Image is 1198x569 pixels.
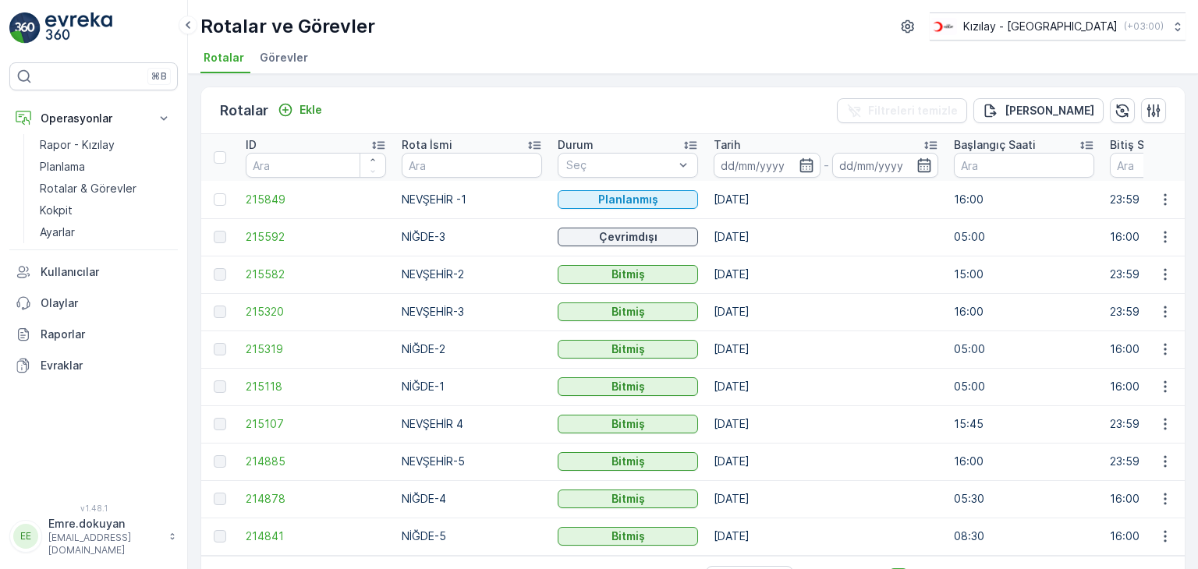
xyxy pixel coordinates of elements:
button: Bitmiş [558,452,698,471]
td: [DATE] [706,443,946,480]
input: Ara [954,153,1094,178]
p: Rotalar & Görevler [40,181,136,196]
p: Rota İsmi [402,137,452,153]
p: Bitmiş [611,454,645,469]
p: Kullanıcılar [41,264,172,280]
button: Bitmiş [558,377,698,396]
td: NEVŞEHİR 4 [394,405,550,443]
td: 05:00 [946,330,1102,368]
p: Seç [566,157,674,173]
td: NİĞDE-3 [394,218,550,256]
p: ( +03:00 ) [1124,20,1164,33]
p: Başlangıç Saati [954,137,1036,153]
td: [DATE] [706,181,946,218]
p: Operasyonlar [41,111,147,126]
p: Çevrimdışı [599,229,657,245]
p: Filtreleri temizle [868,103,958,118]
td: NİĞDE-1 [394,368,550,405]
span: 215107 [246,416,386,432]
input: Ara [402,153,542,178]
p: - [824,156,829,175]
td: NİĞDE-2 [394,330,550,368]
td: [DATE] [706,368,946,405]
p: ⌘B [151,70,167,83]
span: 214885 [246,454,386,469]
p: Ayarlar [40,224,75,240]
a: Planlama [34,156,178,178]
a: 215320 [246,304,386,320]
td: [DATE] [706,330,946,368]
p: Raporlar [41,327,172,342]
td: 05:30 [946,480,1102,518]
a: 215592 [246,229,386,245]
td: 15:00 [946,256,1102,293]
button: Çevrimdışı [558,228,698,246]
div: Toggle Row Selected [214,268,226,281]
p: Tarih [714,137,740,153]
button: Bitmiş [558,527,698,546]
a: 215118 [246,379,386,394]
td: 05:00 [946,218,1102,256]
button: Operasyonlar [9,103,178,134]
td: 05:00 [946,368,1102,405]
p: Rapor - Kızılay [40,137,115,153]
p: Ekle [299,102,322,118]
p: ID [246,137,257,153]
td: 16:00 [946,443,1102,480]
td: [DATE] [706,518,946,555]
span: v 1.48.1 [9,504,178,513]
p: Kokpit [40,203,73,218]
td: 16:00 [946,181,1102,218]
td: 08:30 [946,518,1102,555]
p: Bitmiş [611,304,645,320]
td: [DATE] [706,405,946,443]
div: Toggle Row Selected [214,455,226,468]
p: Evraklar [41,358,172,373]
span: 215849 [246,192,386,207]
div: Toggle Row Selected [214,306,226,318]
td: NEVŞEHİR-2 [394,256,550,293]
div: Toggle Row Selected [214,193,226,206]
button: Filtreleri temizle [837,98,967,123]
p: Bitmiş [611,491,645,507]
p: Bitmiş [611,528,645,544]
a: Rotalar & Görevler [34,178,178,200]
p: Bitmiş [611,416,645,432]
span: 215582 [246,267,386,282]
td: NEVŞEHİR-3 [394,293,550,330]
p: [EMAIL_ADDRESS][DOMAIN_NAME] [48,532,161,557]
a: Kullanıcılar [9,256,178,288]
button: Bitmiş [558,302,698,321]
button: Dışa aktar [973,98,1104,123]
div: Toggle Row Selected [214,343,226,355]
td: NEVŞEHİR-5 [394,443,550,480]
a: Kokpit [34,200,178,221]
a: Olaylar [9,288,178,319]
input: dd/mm/yyyy [832,153,939,178]
button: Bitmiş [558,415,698,433]
input: Ara [246,153,386,178]
button: Ekle [271,101,328,119]
p: Bitmiş [611,341,645,357]
a: 214878 [246,491,386,507]
img: logo [9,12,41,44]
span: Görevler [260,50,308,65]
button: Planlanmış [558,190,698,209]
p: Bitmiş [611,379,645,394]
p: Planlama [40,159,85,175]
p: Emre.dokuyan [48,516,161,532]
button: EEEmre.dokuyan[EMAIL_ADDRESS][DOMAIN_NAME] [9,516,178,557]
td: [DATE] [706,256,946,293]
p: Rotalar ve Görevler [200,14,375,39]
div: Toggle Row Selected [214,530,226,542]
a: Evraklar [9,350,178,381]
p: Kızılay - [GEOGRAPHIC_DATA] [963,19,1118,34]
span: 215319 [246,341,386,357]
a: 214841 [246,528,386,544]
p: Durum [558,137,594,153]
div: Toggle Row Selected [214,231,226,243]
